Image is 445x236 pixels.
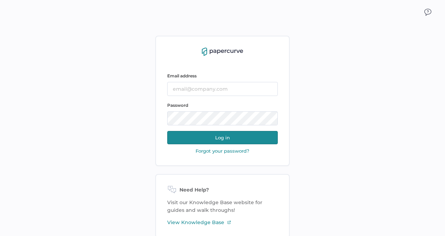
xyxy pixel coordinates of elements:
button: Log in [167,131,278,144]
img: icon_chat.2bd11823.svg [424,9,431,16]
span: Email address [167,73,197,78]
span: Password [167,103,188,108]
img: papercurve-logo-colour.7244d18c.svg [202,48,243,56]
input: email@company.com [167,82,278,96]
img: need-help-icon.d526b9f7.svg [167,186,177,194]
button: Forgot your password? [193,148,252,154]
div: Need Help? [167,186,278,194]
span: View Knowledge Base [167,218,224,226]
img: external-link-icon-3.58f4c051.svg [227,220,231,224]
